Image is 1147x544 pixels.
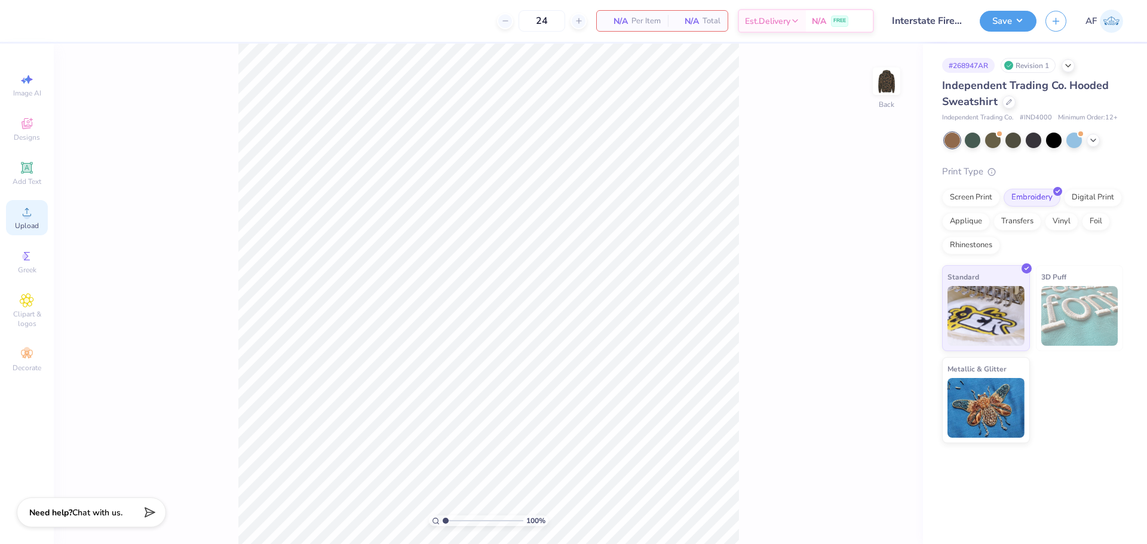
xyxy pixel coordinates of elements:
img: Metallic & Glitter [947,378,1025,438]
span: Upload [15,221,39,230]
span: Decorate [13,363,41,373]
input: – – [519,10,565,32]
span: 100 % [526,515,545,526]
span: Est. Delivery [745,15,790,27]
div: Revision 1 [1001,58,1056,73]
span: Greek [18,265,36,275]
div: Embroidery [1004,189,1060,207]
button: Save [980,11,1036,32]
span: Image AI [13,88,41,98]
span: 3D Puff [1041,271,1066,283]
span: Independent Trading Co. [942,113,1014,123]
div: Applique [942,213,990,230]
img: Back [875,69,898,93]
span: Clipart & logos [6,309,48,328]
span: Designs [14,133,40,142]
div: Print Type [942,165,1123,179]
img: Standard [947,286,1025,346]
span: Minimum Order: 12 + [1058,113,1118,123]
div: Rhinestones [942,236,1000,254]
div: Vinyl [1045,213,1078,230]
div: Transfers [993,213,1041,230]
span: Standard [947,271,979,283]
span: FREE [833,17,846,25]
strong: Need help? [29,507,72,518]
span: Chat with us. [72,507,122,518]
span: Per Item [631,15,661,27]
div: Digital Print [1064,189,1122,207]
span: Metallic & Glitter [947,362,1007,375]
span: Add Text [13,177,41,186]
span: Independent Trading Co. Hooded Sweatshirt [942,78,1109,109]
div: Back [879,99,894,110]
span: AF [1085,14,1097,28]
div: # 268947AR [942,58,995,73]
img: 3D Puff [1041,286,1118,346]
span: Total [703,15,720,27]
img: Ana Francesca Bustamante [1100,10,1123,33]
div: Foil [1082,213,1110,230]
span: N/A [675,15,699,27]
div: Screen Print [942,189,1000,207]
span: N/A [812,15,826,27]
span: N/A [604,15,628,27]
span: # IND4000 [1020,113,1052,123]
input: Untitled Design [883,9,971,33]
a: AF [1085,10,1123,33]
